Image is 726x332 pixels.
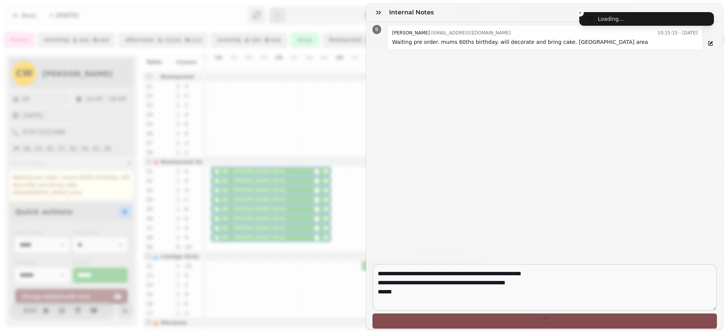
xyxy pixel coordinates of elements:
[389,8,437,17] h3: Internal Notes
[392,28,510,37] div: [EMAIL_ADDRESS][DOMAIN_NAME]
[392,30,430,36] span: [PERSON_NAME]
[392,37,698,47] p: Waiting pre order. mums 60ths birthday. will decorate and bring cake. [GEOGRAPHIC_DATA] area
[658,28,698,37] time: 10:15:15 - [DATE]
[375,27,378,32] span: B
